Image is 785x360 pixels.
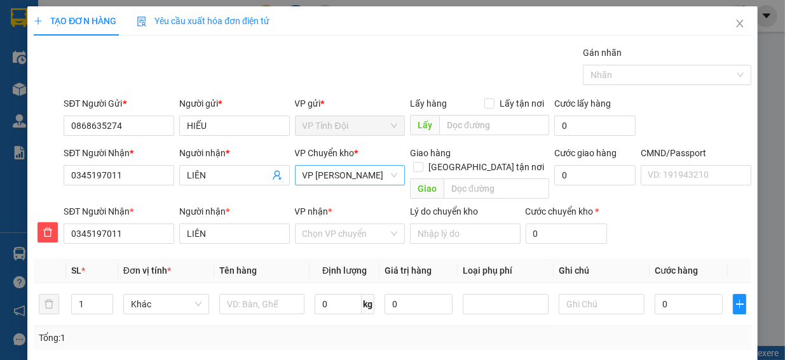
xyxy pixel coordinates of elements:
[439,115,549,135] input: Dọc đường
[554,148,617,158] label: Cước giao hàng
[71,265,81,276] span: SL
[39,294,59,314] button: delete
[295,148,355,158] span: VP Chuyển kho
[179,223,290,244] input: Tên người nhận
[64,146,174,160] div: SĐT Người Nhận
[38,227,57,237] span: delete
[655,265,698,276] span: Cước hàng
[385,294,453,314] input: 0
[554,116,636,136] input: Cước lấy hàng
[295,97,406,110] div: VP gửi
[733,294,746,314] button: plus
[526,204,607,218] div: Cước chuyển kho
[495,97,549,110] span: Lấy tận nơi
[219,265,257,276] span: Tên hàng
[179,146,290,160] div: Người nhận
[583,48,622,58] label: Gán nhãn
[272,170,282,180] span: user-add
[295,206,329,217] span: VP nhận
[137,17,147,27] img: icon
[179,204,290,218] div: Người nhận
[39,331,304,345] div: Tổng: 1
[410,115,439,135] span: Lấy
[410,206,478,217] label: Lý do chuyển kho
[554,165,636,185] input: Cước giao hàng
[34,16,116,26] span: TẠO ĐƠN HÀNG
[64,223,174,244] input: SĐT người nhận
[303,166,398,185] span: VP Hoàng Văn Thụ
[38,222,58,243] button: delete
[734,299,745,309] span: plus
[554,258,650,283] th: Ghi chú
[303,116,398,135] span: VP Tỉnh Đội
[410,98,447,109] span: Lấy hàng
[131,295,201,314] span: Khác
[722,6,758,42] button: Close
[219,294,305,314] input: VD: Bàn, Ghế
[423,160,549,174] span: [GEOGRAPHIC_DATA] tận nơi
[554,98,611,109] label: Cước lấy hàng
[410,223,521,244] input: Lý do chuyển kho
[410,148,451,158] span: Giao hàng
[64,204,174,218] div: SĐT Người Nhận
[559,294,645,314] input: Ghi Chú
[179,97,290,110] div: Người gửi
[458,258,554,283] th: Loại phụ phí
[410,178,444,199] span: Giao
[362,294,374,314] span: kg
[64,97,174,110] div: SĐT Người Gửi
[137,16,270,26] span: Yêu cầu xuất hóa đơn điện tử
[735,18,745,29] span: close
[641,146,751,160] div: CMND/Passport
[385,265,432,276] span: Giá trị hàng
[34,17,43,25] span: plus
[123,265,171,276] span: Đơn vị tính
[444,178,549,199] input: Dọc đường
[322,265,367,276] span: Định lượng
